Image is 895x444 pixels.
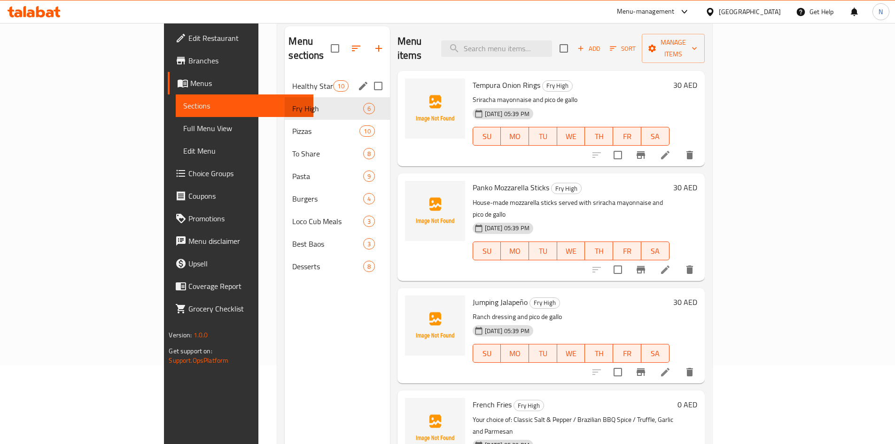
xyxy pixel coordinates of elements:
[660,149,671,161] a: Edit menu item
[292,125,359,137] span: Pizzas
[188,213,306,224] span: Promotions
[533,347,553,360] span: TU
[168,297,313,320] a: Grocery Checklist
[501,127,529,146] button: MO
[292,171,363,182] span: Pasta
[364,195,374,203] span: 4
[617,130,638,143] span: FR
[176,117,313,140] a: Full Menu View
[589,130,609,143] span: TH
[477,130,498,143] span: SU
[505,347,525,360] span: MO
[285,255,389,278] div: Desserts8
[169,345,212,357] span: Get support on:
[608,260,628,280] span: Select to update
[613,127,641,146] button: FR
[292,238,363,249] div: Best Baos
[168,72,313,94] a: Menus
[613,344,641,363] button: FR
[360,127,374,136] span: 10
[176,94,313,117] a: Sections
[176,140,313,162] a: Edit Menu
[617,6,675,17] div: Menu-management
[363,171,375,182] div: items
[363,216,375,227] div: items
[168,252,313,275] a: Upsell
[514,400,544,411] span: Fry High
[188,190,306,202] span: Coupons
[285,210,389,233] div: Loco Cub Meals3
[473,94,669,106] p: Sriracha mayonnaise and pico de gallo
[168,185,313,207] a: Coupons
[630,258,652,281] button: Branch-specific-item
[292,148,363,159] span: To Share
[529,297,560,309] div: Fry High
[617,347,638,360] span: FR
[533,130,553,143] span: TU
[285,97,389,120] div: Fry High6
[673,296,697,309] h6: 30 AED
[481,224,533,233] span: [DATE] 05:39 PM
[183,145,306,156] span: Edit Menu
[630,144,652,166] button: Branch-specific-item
[576,43,601,54] span: Add
[359,125,374,137] div: items
[529,241,557,260] button: TU
[292,261,363,272] span: Desserts
[530,297,560,308] span: Fry High
[333,80,348,92] div: items
[574,41,604,56] button: Add
[505,130,525,143] span: MO
[169,329,192,341] span: Version:
[285,165,389,187] div: Pasta9
[505,244,525,258] span: MO
[585,241,613,260] button: TH
[168,27,313,49] a: Edit Restaurant
[183,100,306,111] span: Sections
[585,127,613,146] button: TH
[477,347,498,360] span: SU
[363,238,375,249] div: items
[285,120,389,142] div: Pizzas10
[168,162,313,185] a: Choice Groups
[188,168,306,179] span: Choice Groups
[645,244,666,258] span: SA
[188,235,306,247] span: Menu disclaimer
[554,39,574,58] span: Select section
[561,244,582,258] span: WE
[363,261,375,272] div: items
[649,37,697,60] span: Manage items
[557,127,585,146] button: WE
[292,80,333,92] span: Healthy Starts
[188,32,306,44] span: Edit Restaurant
[169,354,228,366] a: Support.OpsPlatform
[677,398,697,411] h6: 0 AED
[190,78,306,89] span: Menus
[285,233,389,255] div: Best Baos3
[641,344,669,363] button: SA
[363,193,375,204] div: items
[168,49,313,72] a: Branches
[604,41,642,56] span: Sort items
[285,187,389,210] div: Burgers4
[364,240,374,249] span: 3
[610,43,636,54] span: Sort
[481,109,533,118] span: [DATE] 05:39 PM
[473,127,501,146] button: SU
[188,303,306,314] span: Grocery Checklist
[719,7,781,17] div: [GEOGRAPHIC_DATA]
[557,344,585,363] button: WE
[879,7,883,17] span: N
[557,241,585,260] button: WE
[285,75,389,97] div: Healthy Starts10edit
[364,262,374,271] span: 8
[405,296,465,356] img: Jumping Jalapeño
[642,34,705,63] button: Manage items
[589,244,609,258] span: TH
[585,344,613,363] button: TH
[473,241,501,260] button: SU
